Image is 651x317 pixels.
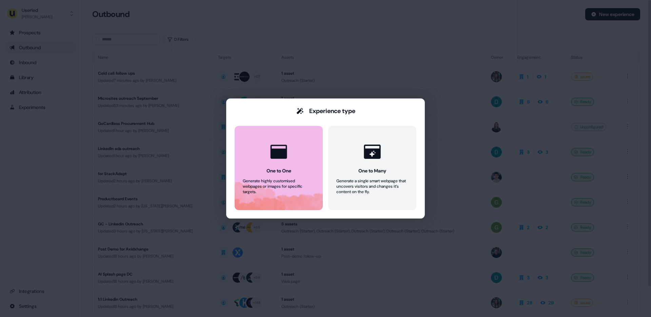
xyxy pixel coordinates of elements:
div: Experience type [309,107,355,115]
div: Generate highly customised webpages or images for specific targets. [243,178,315,194]
div: Generate a single smart webpage that uncovers visitors and changes it’s content on the fly. [336,178,408,194]
div: One to One [267,167,291,174]
button: One to ManyGenerate a single smart webpage that uncovers visitors and changes it’s content on the... [328,126,416,210]
button: One to OneGenerate highly customised webpages or images for specific targets. [235,126,323,210]
div: One to Many [358,167,386,174]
